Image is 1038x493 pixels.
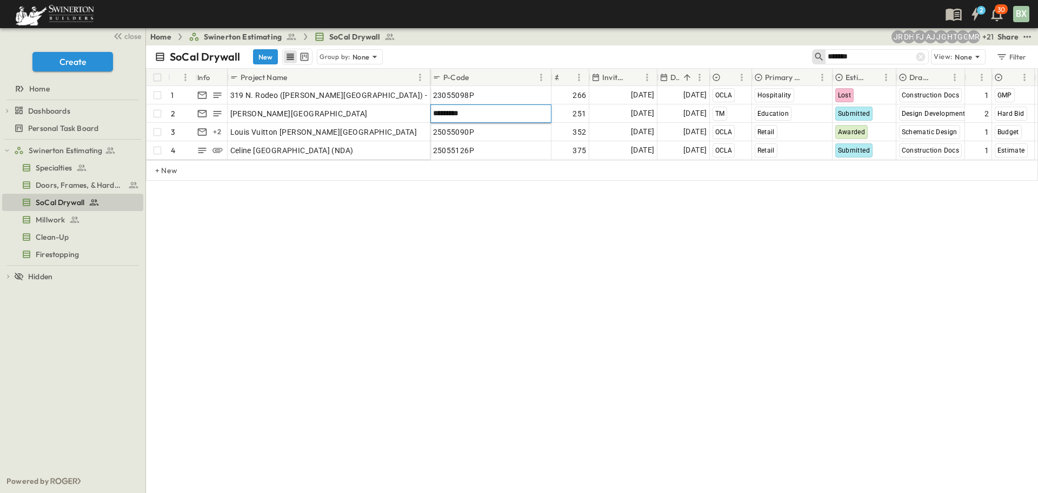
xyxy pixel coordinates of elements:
[535,71,548,84] button: Menu
[297,50,311,63] button: kanban view
[902,91,960,99] span: Construction Docs
[980,6,983,15] h6: 2
[804,71,816,83] button: Sort
[2,194,143,211] div: SoCal Drywalltest
[230,145,354,156] span: Celine [GEOGRAPHIC_DATA] (NDA)
[913,30,926,43] div: Francisco J. Sanchez (frsanchez@swinerton.com)
[1013,6,1029,22] div: BX
[997,5,1005,14] p: 30
[197,62,210,93] div: Info
[189,31,297,42] a: Swinerton Estimating
[230,127,417,137] span: Louis Vuitton [PERSON_NAME][GEOGRAPHIC_DATA]
[936,71,948,83] button: Sort
[909,72,934,83] p: Drawing Status
[573,108,586,119] span: 251
[443,72,469,83] p: P-Code
[36,214,65,225] span: Millwork
[2,246,143,263] div: Firestoppingtest
[36,180,124,190] span: Doors, Frames, & Hardware
[433,145,475,156] span: 25055126P
[172,71,184,83] button: Sort
[28,123,98,134] span: Personal Task Board
[629,71,641,83] button: Sort
[253,49,278,64] button: New
[230,90,464,101] span: 319 N. Rodeo ([PERSON_NAME][GEOGRAPHIC_DATA]) - Interior TI
[997,31,1019,42] div: Share
[715,91,733,99] span: OCLA
[573,127,586,137] span: 352
[2,178,141,193] a: Doors, Frames, & Hardware
[631,126,654,138] span: [DATE]
[681,71,693,83] button: Sort
[433,90,475,101] span: 23055098P
[723,71,735,83] button: Sort
[124,31,141,42] span: close
[765,72,802,83] p: Primary Market
[352,51,370,62] p: None
[846,72,866,83] p: Estimate Status
[934,51,953,63] p: View:
[997,147,1025,154] span: Estimate
[329,31,380,42] span: SoCal Drywall
[715,110,725,117] span: TM
[13,3,96,25] img: 6c363589ada0b36f064d841b69d3a419a338230e66bb0a533688fa5cc3e9e735.png
[314,31,395,42] a: SoCal Drywall
[891,30,904,43] div: Joshua Russell (joshua.russell@swinerton.com)
[946,30,959,43] div: Haaris Tahmas (haaris.tahmas@swinerton.com)
[997,91,1012,99] span: GMP
[29,83,50,94] span: Home
[1021,30,1034,43] button: test
[573,145,586,156] span: 375
[693,71,706,84] button: Menu
[683,89,707,101] span: [DATE]
[155,165,162,176] p: + New
[14,103,141,119] a: Dashboards
[984,108,989,119] span: 2
[757,128,775,136] span: Retail
[168,69,195,86] div: #
[902,110,966,117] span: Design Development
[471,71,483,83] button: Sort
[715,128,733,136] span: OCLA
[982,31,993,42] p: + 21
[984,145,989,156] span: 1
[171,127,175,137] p: 3
[757,91,791,99] span: Hospitality
[171,108,175,119] p: 2
[1012,5,1030,23] button: BX
[880,71,893,84] button: Menu
[32,52,113,71] button: Create
[984,90,989,101] span: 1
[2,159,143,176] div: Specialtiestest
[171,90,174,101] p: 1
[414,71,427,84] button: Menu
[2,247,141,262] a: Firestopping
[36,249,79,260] span: Firestopping
[992,49,1029,64] button: Filter
[282,49,312,65] div: table view
[561,71,573,83] button: Sort
[433,127,475,137] span: 25055090P
[631,89,654,101] span: [DATE]
[36,232,69,242] span: Clean-Up
[2,160,141,175] a: Specialties
[964,4,986,24] button: 2
[670,72,679,83] p: Due Date
[2,142,143,159] div: Swinerton Estimatingtest
[573,71,585,84] button: Menu
[902,30,915,43] div: Daryll Hayward (daryll.hayward@swinerton.com)
[816,71,829,84] button: Menu
[902,128,957,136] span: Schematic Design
[204,31,282,42] span: Swinerton Estimating
[28,271,52,282] span: Hidden
[2,120,143,137] div: Personal Task Boardtest
[757,110,789,117] span: Education
[956,30,969,43] div: Gerrad Gerber (gerrad.gerber@swinerton.com)
[838,147,870,154] span: Submitted
[683,144,707,156] span: [DATE]
[2,81,141,96] a: Home
[641,71,654,84] button: Menu
[2,229,141,245] a: Clean-Up
[1006,71,1018,83] button: Sort
[28,106,70,116] span: Dashboards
